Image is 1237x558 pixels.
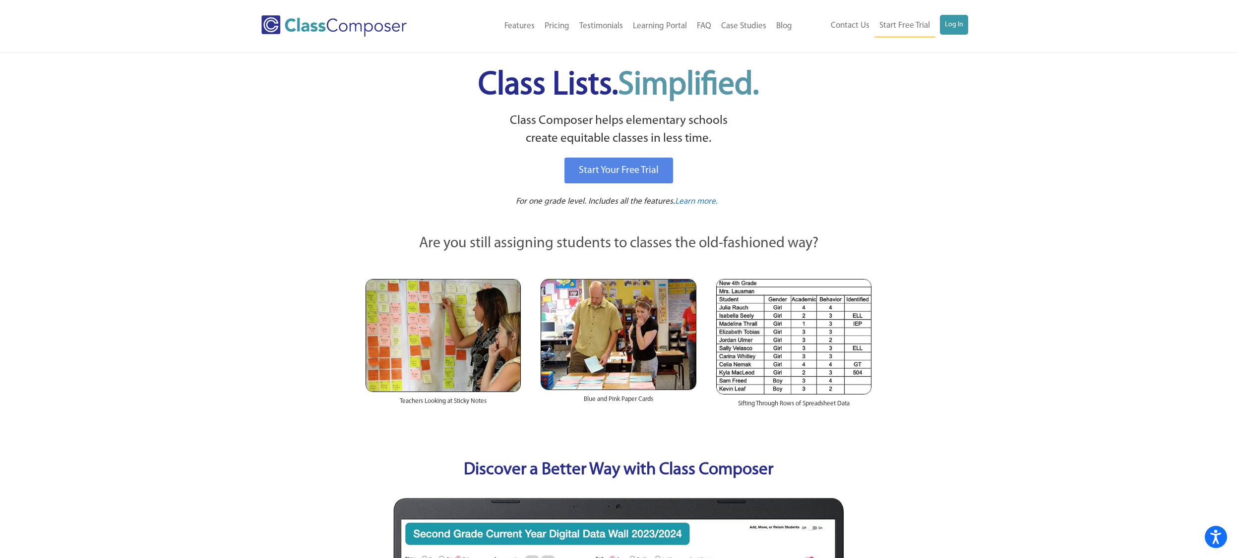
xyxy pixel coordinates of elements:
a: Case Studies [716,15,771,37]
p: Class Composer helps elementary schools create equitable classes in less time. [364,112,873,148]
nav: Header Menu [797,15,968,37]
a: FAQ [692,15,716,37]
a: Learning Portal [628,15,692,37]
span: Class Lists. [478,69,759,102]
span: For one grade level. Includes all the features. [516,197,675,206]
span: Start Your Free Trial [579,166,659,175]
p: Are you still assigning students to classes the old-fashioned way? [366,233,871,255]
a: Contact Us [826,15,874,37]
a: Features [499,15,540,37]
a: Learn more. [675,196,718,208]
nav: Header Menu [447,15,797,37]
div: Teachers Looking at Sticky Notes [366,392,521,416]
p: Discover a Better Way with Class Composer [356,458,881,483]
div: Sifting Through Rows of Spreadsheet Data [716,394,871,418]
img: Teachers Looking at Sticky Notes [366,279,521,392]
a: Pricing [540,15,574,37]
img: Blue and Pink Paper Cards [541,279,696,390]
a: Start Free Trial [874,15,935,37]
a: Blog [771,15,797,37]
img: Spreadsheets [716,279,871,394]
a: Start Your Free Trial [564,158,673,183]
a: Testimonials [574,15,628,37]
span: Simplified. [618,69,759,102]
span: Learn more. [675,197,718,206]
a: Log In [940,15,968,35]
div: Blue and Pink Paper Cards [541,390,696,414]
img: Class Composer [261,15,407,37]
